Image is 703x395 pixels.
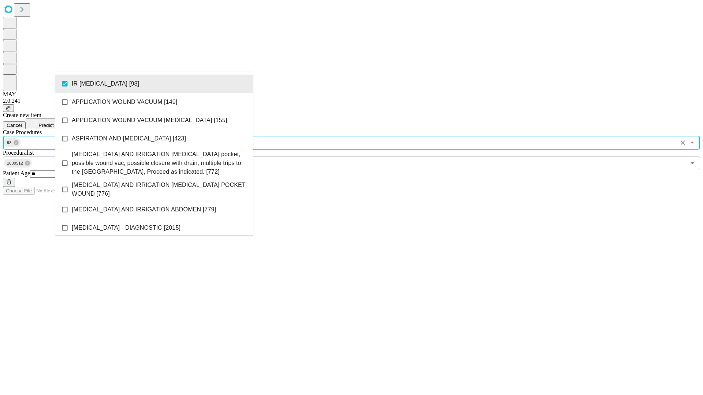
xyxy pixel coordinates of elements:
[4,138,21,147] div: 98
[26,118,59,129] button: Predict
[3,150,34,156] span: Proceduralist
[4,159,32,168] div: 1000512
[7,123,22,128] span: Cancel
[72,205,216,214] span: [MEDICAL_DATA] AND IRRIGATION ABDOMEN [779]
[678,138,688,148] button: Clear
[3,129,42,135] span: Scheduled Procedure
[3,98,700,104] div: 2.0.241
[687,138,698,148] button: Close
[4,139,15,147] span: 98
[687,158,698,168] button: Open
[3,91,700,98] div: MAY
[3,112,41,118] span: Create new item
[3,104,14,112] button: @
[72,150,247,176] span: [MEDICAL_DATA] AND IRRIGATION [MEDICAL_DATA] pocket, possible wound vac, possible closure with dr...
[72,79,139,88] span: IR [MEDICAL_DATA] [98]
[3,170,30,176] span: Patient Age
[3,121,26,129] button: Cancel
[38,123,53,128] span: Predict
[72,116,227,125] span: APPLICATION WOUND VACUUM [MEDICAL_DATA] [155]
[72,223,181,232] span: [MEDICAL_DATA] - DIAGNOSTIC [2015]
[72,98,177,106] span: APPLICATION WOUND VACUUM [149]
[6,105,11,111] span: @
[72,134,186,143] span: ASPIRATION AND [MEDICAL_DATA] [423]
[72,181,247,198] span: [MEDICAL_DATA] AND IRRIGATION [MEDICAL_DATA] POCKET WOUND [776]
[4,159,26,168] span: 1000512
